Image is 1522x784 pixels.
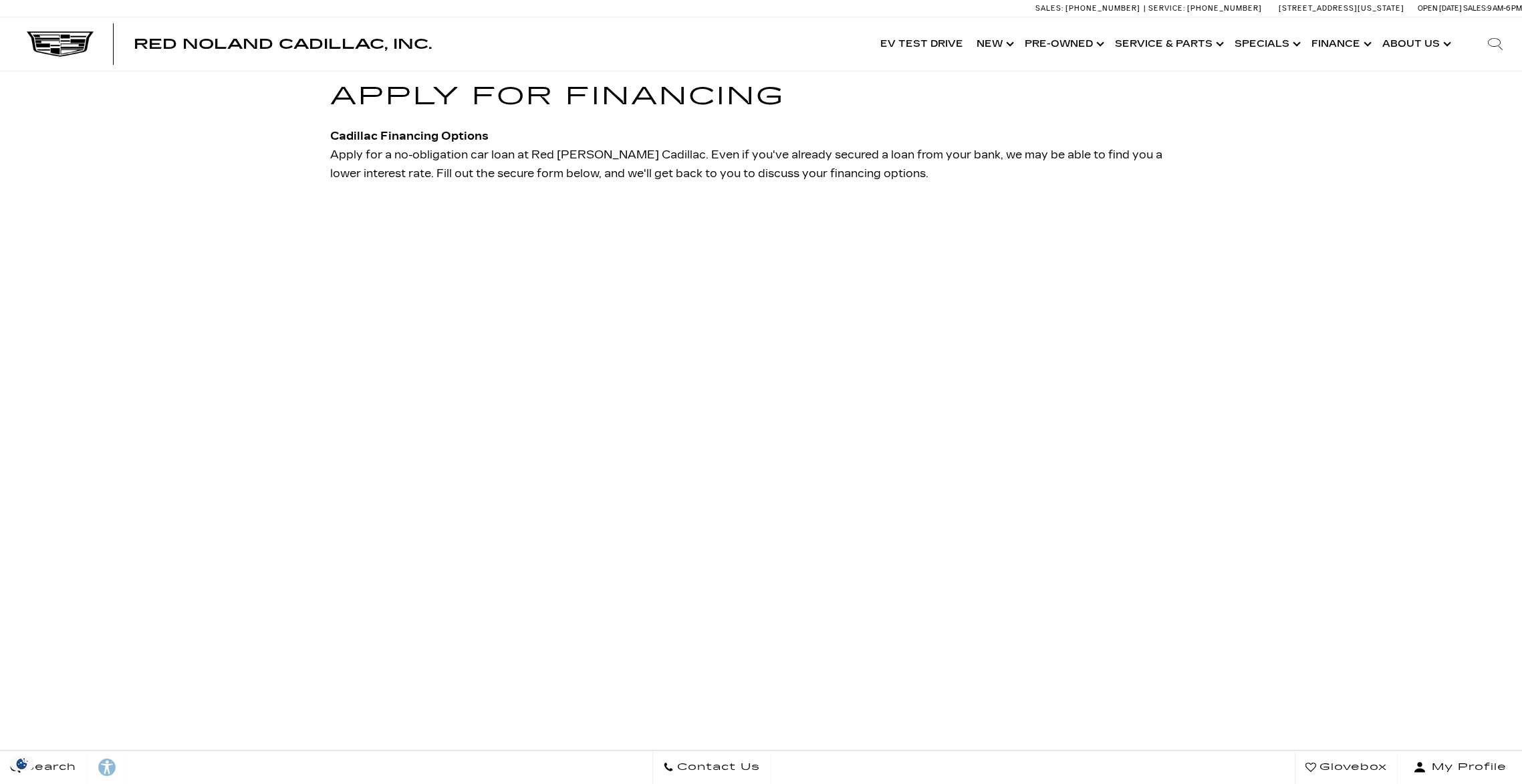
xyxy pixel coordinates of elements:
span: [PHONE_NUMBER] [1065,4,1140,13]
a: Sales: [PHONE_NUMBER] [1035,5,1144,12]
a: Specials [1228,17,1305,71]
span: My Profile [1426,758,1507,777]
p: Apply for a no-obligation car loan at Red [PERSON_NAME] Cadillac. Even if you've already secured ... [330,146,1192,183]
img: Cadillac Dark Logo with Cadillac White Text [27,31,94,57]
a: Glovebox [1295,751,1398,784]
a: Red Noland Cadillac, Inc. [134,37,432,51]
span: Search [21,758,76,777]
span: [PHONE_NUMBER] [1187,4,1262,13]
a: [STREET_ADDRESS][US_STATE] [1279,4,1404,13]
span: 9 AM-6 PM [1487,4,1522,13]
span: Red Noland Cadillac, Inc. [134,36,432,52]
span: Glovebox [1316,758,1387,777]
button: Open user profile menu [1398,751,1522,784]
a: Service: [PHONE_NUMBER] [1144,5,1265,12]
span: Service: [1148,4,1185,13]
a: Service & Parts [1108,17,1228,71]
a: EV Test Drive [874,17,970,71]
a: Finance [1305,17,1376,71]
h1: Apply for Financing [330,77,1192,116]
a: About Us [1376,17,1455,71]
span: Open [DATE] [1418,4,1462,13]
a: Contact Us [652,751,771,784]
span: Sales: [1035,4,1063,13]
strong: Cadillac Financing Options [330,130,489,142]
img: Opt-Out Icon [7,757,37,771]
a: Pre-Owned [1018,17,1108,71]
section: Click to Open Cookie Consent Modal [7,757,37,771]
span: Sales: [1463,4,1487,13]
a: New [970,17,1018,71]
span: Contact Us [674,758,760,777]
